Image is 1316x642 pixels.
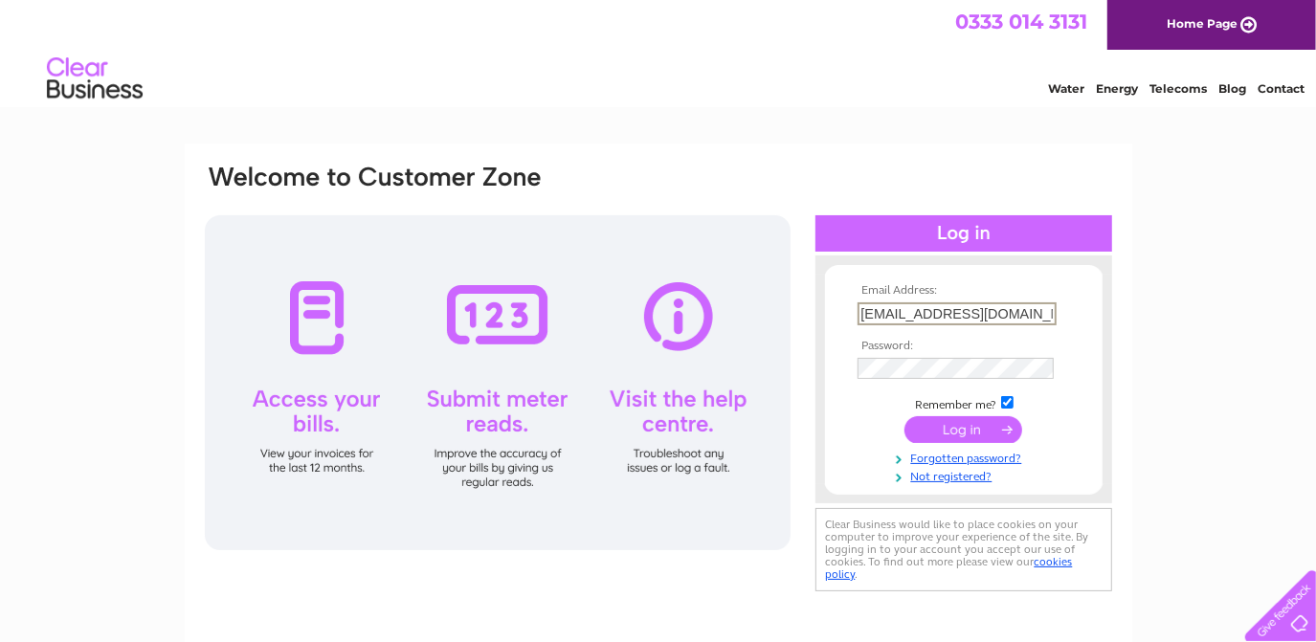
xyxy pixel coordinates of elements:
a: Water [1048,81,1084,96]
th: Password: [853,340,1075,353]
a: Blog [1218,81,1246,96]
img: logo.png [46,50,144,108]
div: Clear Business is a trading name of Verastar Limited (registered in [GEOGRAPHIC_DATA] No. 3667643... [207,11,1111,93]
div: Clear Business would like to place cookies on your computer to improve your experience of the sit... [815,508,1112,591]
a: Energy [1096,81,1138,96]
a: Telecoms [1149,81,1207,96]
input: Submit [904,416,1022,443]
a: Forgotten password? [858,448,1075,466]
td: Remember me? [853,393,1075,412]
th: Email Address: [853,284,1075,298]
a: 0333 014 3131 [955,10,1087,33]
a: Contact [1258,81,1305,96]
a: cookies policy [826,555,1073,581]
a: Not registered? [858,466,1075,484]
